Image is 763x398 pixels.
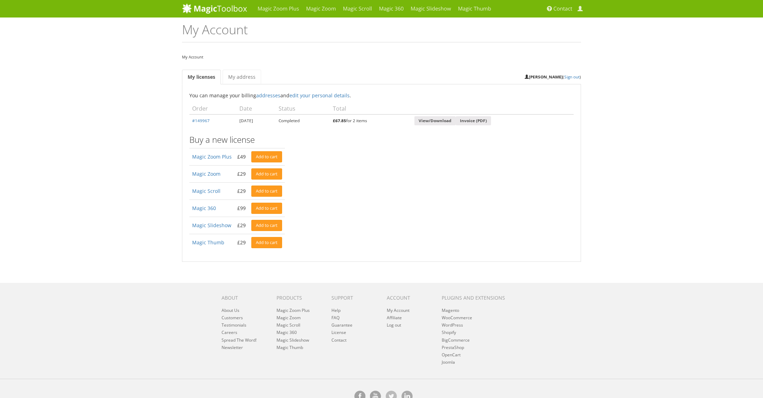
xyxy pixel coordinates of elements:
[223,70,261,84] a: My address
[251,220,282,231] a: Add to cart
[192,222,231,229] a: Magic Slideshow
[222,329,237,335] a: Careers
[234,234,248,251] td: £29
[442,322,463,328] a: WordPress
[331,307,341,313] a: Help
[276,329,297,335] a: Magic 360
[331,337,346,343] a: Contact
[279,105,295,112] span: Status
[222,344,243,350] a: Newsletter
[442,295,514,300] h6: Plugins and extensions
[525,74,563,79] strong: [PERSON_NAME]
[442,307,459,313] a: Magento
[222,315,243,321] a: Customers
[276,337,309,343] a: Magic Slideshow
[189,135,574,144] h3: Buy a new license
[234,200,248,217] td: £99
[442,337,470,343] a: BigCommerce
[387,295,431,300] h6: Account
[182,3,247,14] img: MagicToolbox.com - Image tools for your website
[331,329,346,335] a: License
[234,165,248,182] td: £29
[276,307,310,313] a: Magic Zoom Plus
[222,322,246,328] a: Testimonials
[192,188,220,194] a: Magic Scroll
[289,92,350,99] a: edit your personal details
[331,322,352,328] a: Guarantee
[564,74,580,79] a: Sign out
[276,295,321,300] h6: Products
[442,315,472,321] a: WooCommerce
[182,70,221,84] a: My licenses
[276,322,300,328] a: Magic Scroll
[333,118,335,123] span: £
[525,74,581,79] small: ( )
[330,114,412,127] td: for 2 items
[333,105,346,112] span: Total
[189,91,574,99] p: You can manage your billing and .
[234,217,248,234] td: £29
[222,337,257,343] a: Spread The Word!
[276,315,301,321] a: Magic Zoom
[387,315,402,321] a: Affiliate
[192,239,224,246] a: Magic Thumb
[442,344,464,350] a: PrestaShop
[442,352,461,358] a: OpenCart
[442,329,456,335] a: Shopify
[251,151,282,162] a: Add to cart
[414,116,456,126] a: View/Download
[331,295,376,300] h6: Support
[182,23,581,42] h1: My Account
[256,92,280,99] a: addresses
[192,205,216,211] a: Magic 360
[239,105,252,112] span: Date
[234,182,248,200] td: £29
[276,114,330,127] td: Completed
[251,186,282,197] a: Add to cart
[192,153,232,160] a: Magic Zoom Plus
[456,116,491,126] a: Invoice (PDF)
[387,307,409,313] a: My Account
[442,359,455,365] a: Joomla
[234,148,248,165] td: £49
[251,203,282,214] a: Add to cart
[222,307,239,313] a: About Us
[331,315,339,321] a: FAQ
[333,118,346,123] bdi: 67.85
[239,118,253,123] time: [DATE]
[251,168,282,180] a: Add to cart
[387,322,401,328] a: Log out
[192,105,208,112] span: Order
[192,170,220,177] a: Magic Zoom
[192,118,210,123] a: #149967
[251,237,282,248] a: Add to cart
[276,344,303,350] a: Magic Thumb
[222,295,266,300] h6: About
[182,53,581,61] nav: My Account
[553,5,572,12] span: Contact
